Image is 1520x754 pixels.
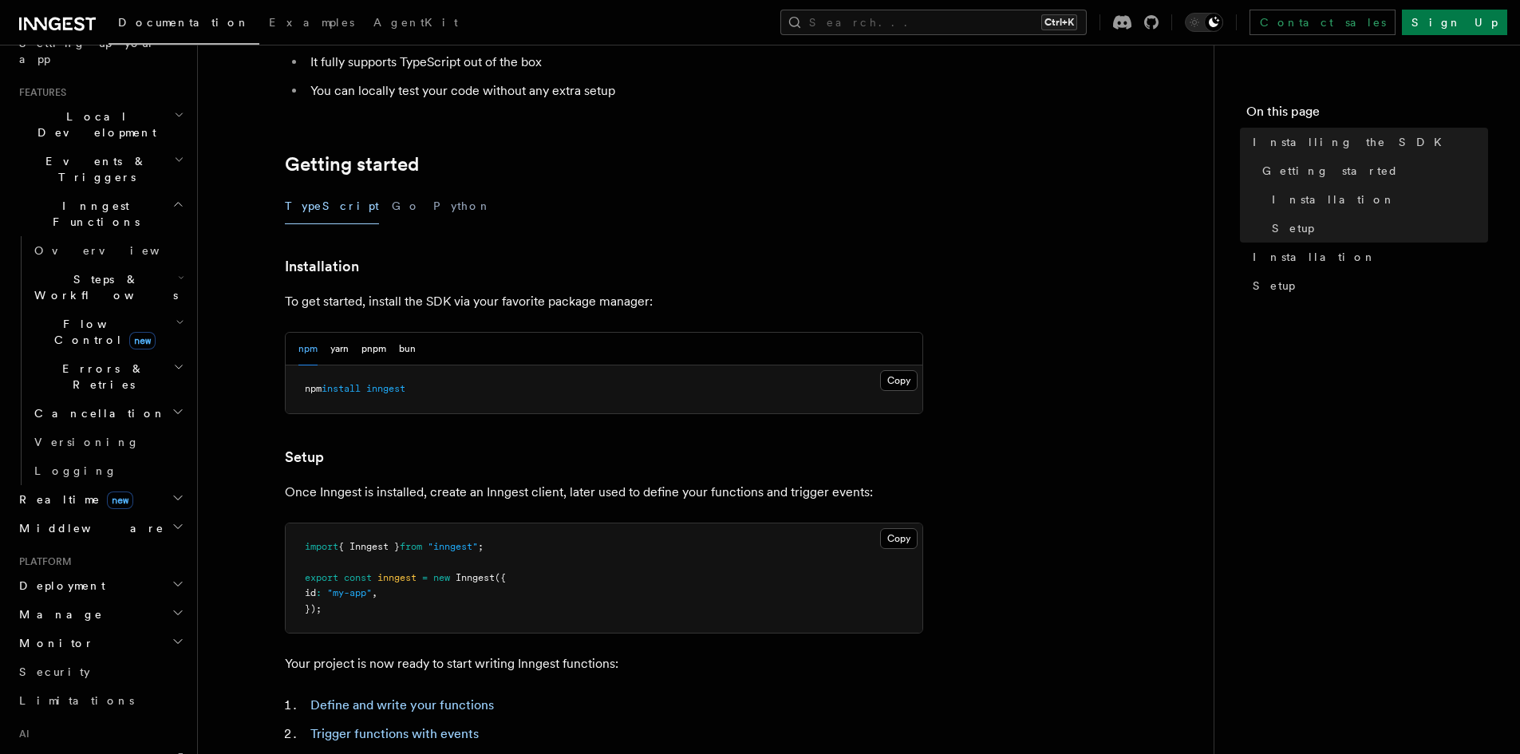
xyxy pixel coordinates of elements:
button: Steps & Workflows [28,265,188,310]
span: Local Development [13,109,174,140]
a: Contact sales [1250,10,1396,35]
span: id [305,587,316,598]
a: Setup [285,446,324,468]
span: AgentKit [373,16,458,29]
span: { Inngest } [338,541,400,552]
button: Copy [880,370,918,391]
span: "inngest" [428,541,478,552]
span: Flow Control [28,316,176,348]
h4: On this page [1246,102,1488,128]
span: ({ [495,572,506,583]
span: Middleware [13,520,164,536]
a: Define and write your functions [310,697,494,713]
a: Trigger functions with events [310,726,479,741]
a: Overview [28,236,188,265]
span: npm [305,383,322,394]
a: Sign Up [1402,10,1507,35]
span: Installing the SDK [1253,134,1451,150]
span: Cancellation [28,405,166,421]
button: Go [392,188,420,224]
a: Installation [285,255,359,278]
span: Versioning [34,436,140,448]
button: Local Development [13,102,188,147]
span: Deployment [13,578,105,594]
a: Installation [1246,243,1488,271]
button: bun [399,333,416,365]
a: Examples [259,5,364,43]
li: You can locally test your code without any extra setup [306,80,923,102]
p: Your project is now ready to start writing Inngest functions: [285,653,923,675]
span: new [433,572,450,583]
span: Limitations [19,694,134,707]
a: Limitations [13,686,188,715]
span: }); [305,603,322,614]
span: from [400,541,422,552]
span: new [129,332,156,349]
a: Getting started [285,153,419,176]
span: Logging [34,464,117,477]
button: Copy [880,528,918,549]
span: Monitor [13,635,94,651]
button: Python [433,188,492,224]
button: Flow Controlnew [28,310,188,354]
span: : [316,587,322,598]
span: import [305,541,338,552]
span: Documentation [118,16,250,29]
a: AgentKit [364,5,468,43]
p: To get started, install the SDK via your favorite package manager: [285,290,923,313]
span: new [107,491,133,509]
span: install [322,383,361,394]
span: Features [13,86,66,99]
a: Security [13,657,188,686]
span: Examples [269,16,354,29]
span: = [422,572,428,583]
a: Versioning [28,428,188,456]
kbd: Ctrl+K [1041,14,1077,30]
span: Inngest Functions [13,198,172,230]
span: inngest [377,572,417,583]
button: Search...Ctrl+K [780,10,1087,35]
button: Manage [13,600,188,629]
span: Platform [13,555,72,568]
span: Installation [1272,191,1396,207]
a: Logging [28,456,188,485]
span: Steps & Workflows [28,271,178,303]
a: Setting up your app [13,29,188,73]
p: Once Inngest is installed, create an Inngest client, later used to define your functions and trig... [285,481,923,503]
div: Inngest Functions [13,236,188,485]
button: yarn [330,333,349,365]
span: Setup [1272,220,1314,236]
span: ; [478,541,484,552]
button: Toggle dark mode [1185,13,1223,32]
span: Events & Triggers [13,153,174,185]
button: Middleware [13,514,188,543]
button: Realtimenew [13,485,188,514]
li: It fully supports TypeScript out of the box [306,51,923,73]
span: AI [13,728,30,740]
span: const [344,572,372,583]
a: Installation [1265,185,1488,214]
a: Installing the SDK [1246,128,1488,156]
span: Overview [34,244,199,257]
button: Monitor [13,629,188,657]
span: Realtime [13,491,133,507]
a: Documentation [109,5,259,45]
button: Deployment [13,571,188,600]
span: Manage [13,606,103,622]
a: Setup [1265,214,1488,243]
button: Events & Triggers [13,147,188,191]
a: Setup [1246,271,1488,300]
button: npm [298,333,318,365]
span: "my-app" [327,587,372,598]
span: Inngest [456,572,495,583]
span: Setup [1253,278,1295,294]
span: Installation [1253,249,1376,265]
span: export [305,572,338,583]
button: Inngest Functions [13,191,188,236]
button: TypeScript [285,188,379,224]
span: Errors & Retries [28,361,173,393]
span: inngest [366,383,405,394]
span: Getting started [1262,163,1399,179]
button: Errors & Retries [28,354,188,399]
button: pnpm [361,333,386,365]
